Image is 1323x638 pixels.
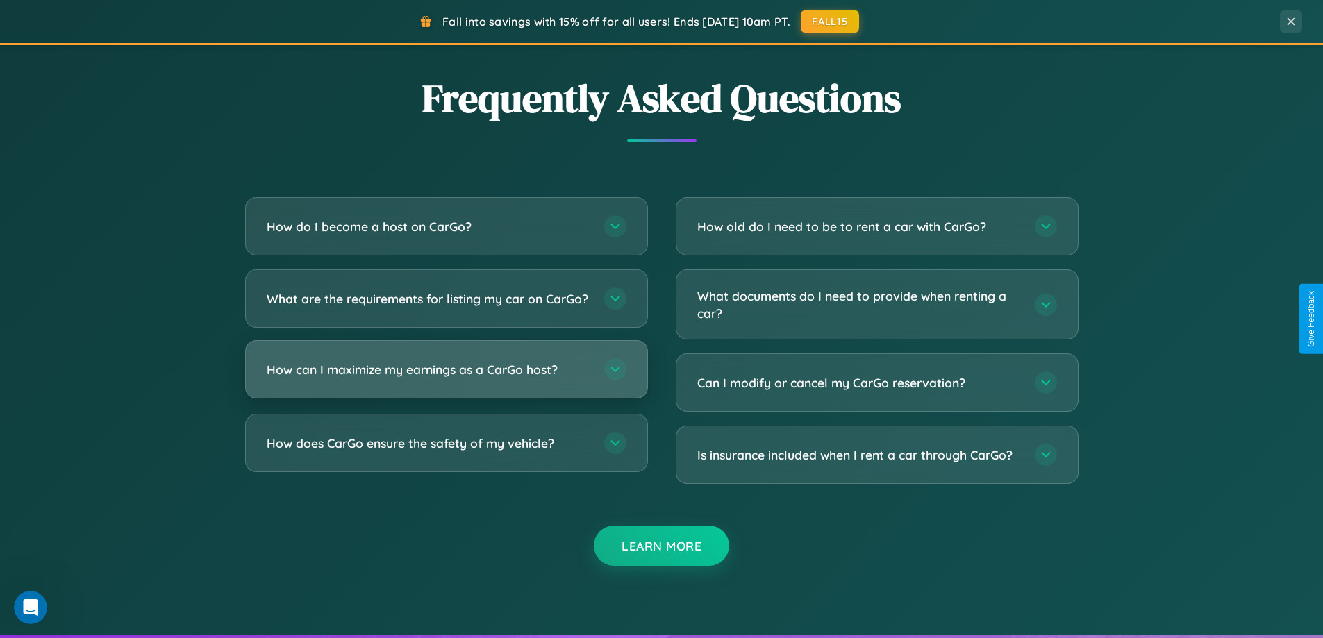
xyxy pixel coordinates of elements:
[697,446,1021,464] h3: Is insurance included when I rent a car through CarGo?
[267,361,590,378] h3: How can I maximize my earnings as a CarGo host?
[801,10,859,33] button: FALL15
[267,435,590,452] h3: How does CarGo ensure the safety of my vehicle?
[697,287,1021,321] h3: What documents do I need to provide when renting a car?
[267,290,590,308] h3: What are the requirements for listing my car on CarGo?
[697,374,1021,392] h3: Can I modify or cancel my CarGo reservation?
[267,218,590,235] h3: How do I become a host on CarGo?
[442,15,790,28] span: Fall into savings with 15% off for all users! Ends [DATE] 10am PT.
[14,591,47,624] iframe: Intercom live chat
[697,218,1021,235] h3: How old do I need to be to rent a car with CarGo?
[245,72,1079,125] h2: Frequently Asked Questions
[594,526,729,566] button: Learn More
[1306,291,1316,347] div: Give Feedback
